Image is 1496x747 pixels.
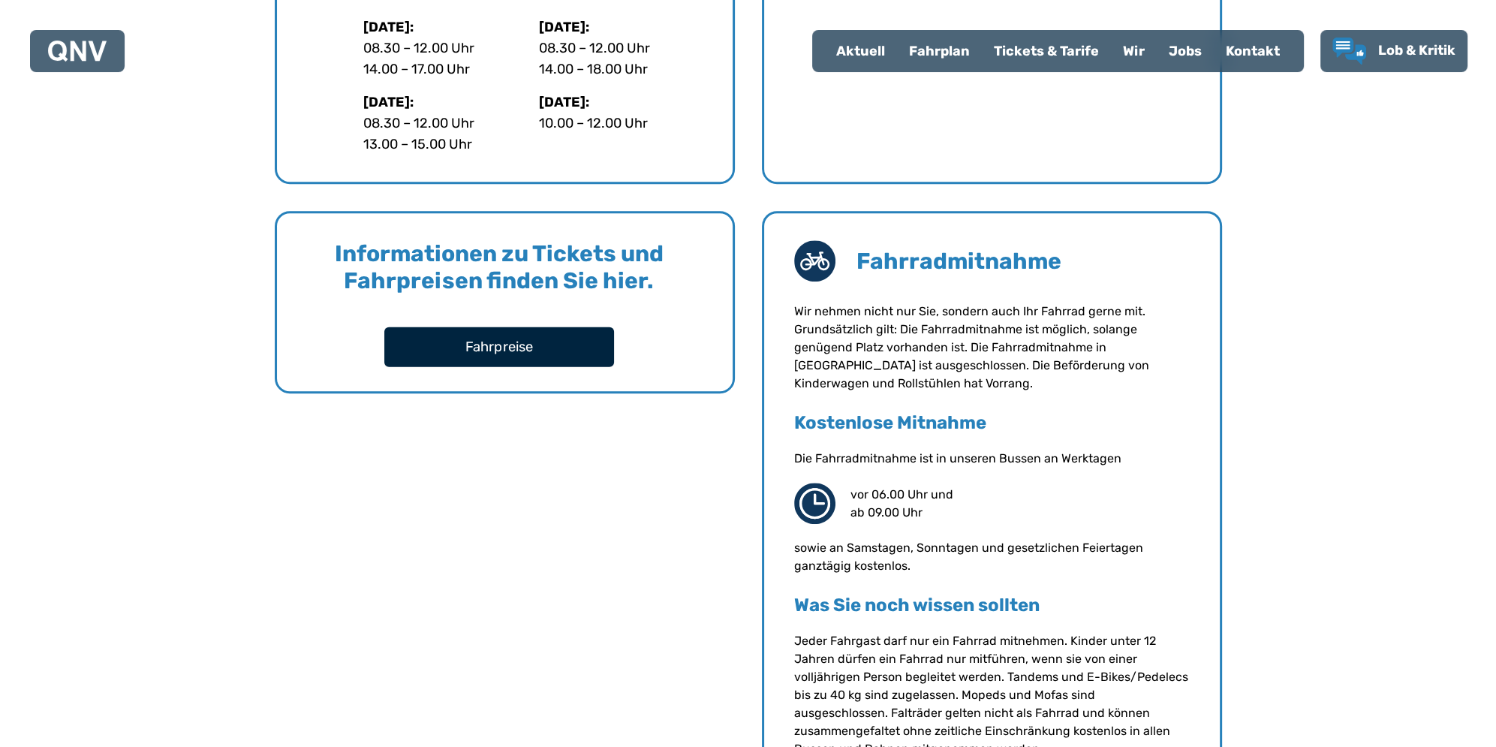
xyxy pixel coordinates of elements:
[539,92,703,113] p: [DATE]:
[48,36,107,66] a: QNV Logo
[794,593,1190,617] h4: Was Sie noch wissen sollten
[1111,32,1157,71] a: Wir
[539,38,703,80] p: 08.30 – 12.00 Uhr 14.00 – 18.00 Uhr
[794,539,1190,575] div: sowie an Samstagen, Sonntagen und gesetzlichen Feiertagen ganztägig kostenlos.
[48,41,107,62] img: QNV Logo
[794,450,1190,468] div: Die Fahrradmitnahme ist in unseren Bussen an Werktagen
[850,486,1014,522] p: vor 06.00 Uhr und ab 09.00 Uhr
[794,411,1190,435] h4: Kostenlose Mitnahme
[897,32,982,71] a: Fahrplan
[387,327,612,366] a: Fahrpreise
[539,113,703,134] p: 10.00 – 12.00 Uhr
[1214,32,1292,71] a: Kontakt
[1332,38,1455,65] a: Lob & Kritik
[856,248,1190,275] h4: Fahrradmitnahme
[794,303,1190,393] section: Wir nehmen nicht nur Sie, sondern auch Ihr Fahrrad gerne mit. Grundsätzlich gilt: Die Fahrradmitn...
[982,32,1111,71] a: Tickets & Tarife
[363,38,527,80] p: 08.30 – 12.00 Uhr 14.00 – 17.00 Uhr
[363,17,527,38] p: [DATE]:
[539,17,703,38] p: [DATE]:
[363,92,527,113] p: [DATE]:
[824,32,897,71] a: Aktuell
[1157,32,1214,71] a: Jobs
[363,113,527,155] p: 08.30 – 12.00 Uhr 13.00 – 15.00 Uhr
[297,240,701,294] h4: Informationen zu Tickets und Fahrpreisen finden Sie hier.
[1378,42,1455,59] span: Lob & Kritik
[384,327,614,366] button: Fahrpreise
